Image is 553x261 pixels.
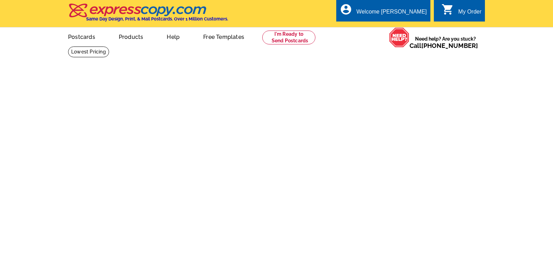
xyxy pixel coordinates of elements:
i: account_circle [340,3,352,16]
a: Help [156,28,191,44]
a: shopping_cart My Order [441,8,481,16]
span: Call [410,42,478,49]
h4: Same Day Design, Print, & Mail Postcards. Over 1 Million Customers. [86,16,228,22]
img: help [389,27,410,48]
i: shopping_cart [441,3,454,16]
a: Free Templates [192,28,255,44]
a: Products [108,28,155,44]
a: Same Day Design, Print, & Mail Postcards. Over 1 Million Customers. [68,8,228,22]
div: Welcome [PERSON_NAME] [356,9,427,18]
span: Need help? Are you stuck? [410,35,481,49]
div: My Order [458,9,481,18]
a: [PHONE_NUMBER] [421,42,478,49]
a: Postcards [57,28,106,44]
